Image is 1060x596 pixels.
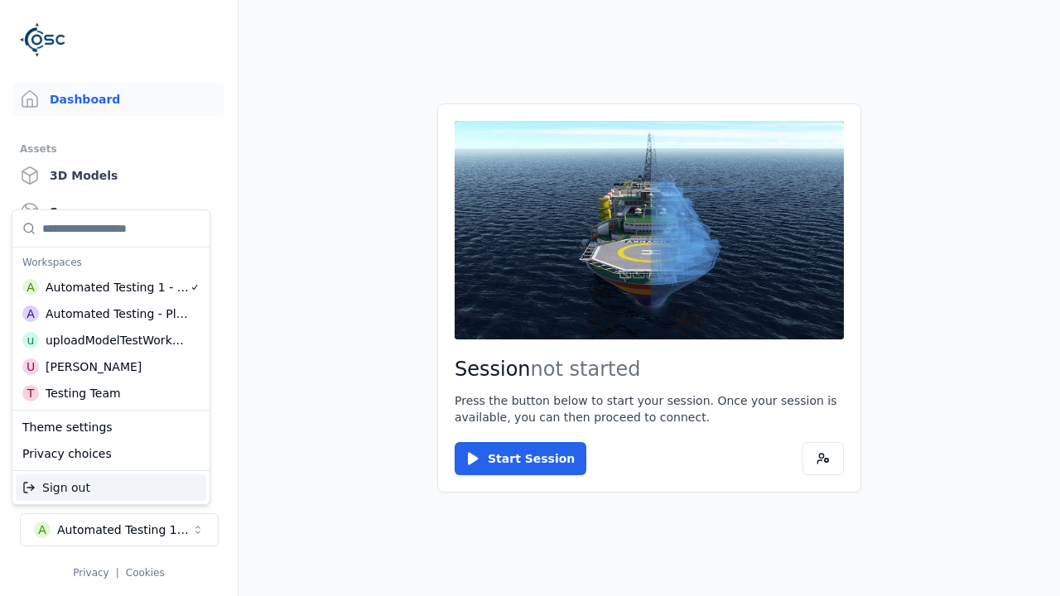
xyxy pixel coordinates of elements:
div: A [22,305,39,322]
div: U [22,358,39,375]
div: Sign out [16,474,206,501]
div: Automated Testing 1 - Playwright [46,279,190,296]
div: Privacy choices [16,440,206,467]
div: Suggestions [12,411,210,470]
div: Workspaces [16,251,206,274]
div: Suggestions [12,210,210,410]
div: Testing Team [46,385,121,401]
div: Automated Testing - Playwright [46,305,189,322]
div: A [22,279,39,296]
div: T [22,385,39,401]
div: uploadModelTestWorkspace [46,332,188,348]
div: Theme settings [16,414,206,440]
div: [PERSON_NAME] [46,358,142,375]
div: u [22,332,39,348]
div: Suggestions [12,471,210,504]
